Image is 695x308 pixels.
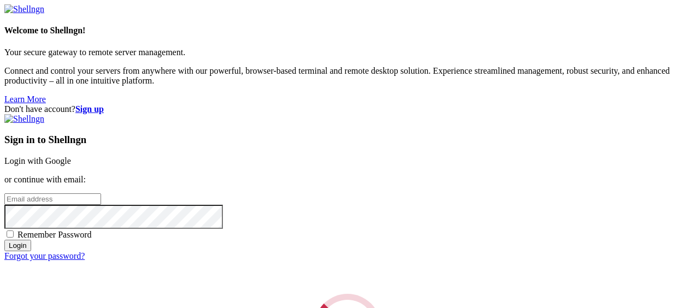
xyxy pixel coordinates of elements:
p: or continue with email: [4,175,691,185]
a: Learn More [4,94,46,104]
p: Your secure gateway to remote server management. [4,48,691,57]
img: Shellngn [4,4,44,14]
a: Forgot your password? [4,251,85,260]
p: Connect and control your servers from anywhere with our powerful, browser-based terminal and remo... [4,66,691,86]
h4: Welcome to Shellngn! [4,26,691,35]
img: Shellngn [4,114,44,124]
a: Login with Google [4,156,71,165]
input: Remember Password [7,230,14,238]
input: Email address [4,193,101,205]
a: Sign up [75,104,104,114]
input: Login [4,240,31,251]
div: Don't have account? [4,104,691,114]
span: Remember Password [17,230,92,239]
h3: Sign in to Shellngn [4,134,691,146]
